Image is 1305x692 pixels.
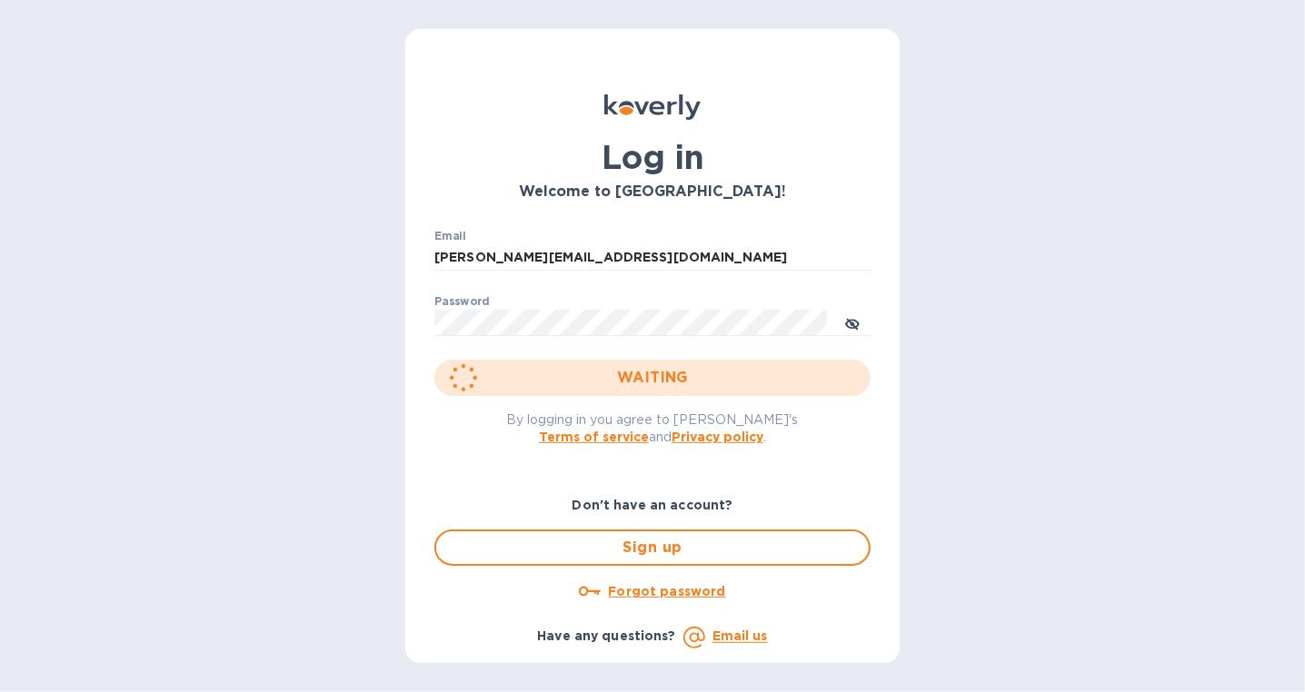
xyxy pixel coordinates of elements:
span: By logging in you agree to [PERSON_NAME]'s and . [507,412,799,444]
input: Enter email address [434,244,871,272]
button: toggle password visibility [834,304,871,341]
a: Privacy policy [672,430,763,444]
button: Sign up [434,529,871,566]
a: Terms of service [539,430,649,444]
a: Email us [712,629,768,644]
u: Forgot password [608,584,725,598]
h1: Log in [434,138,871,176]
label: Email [434,231,466,242]
b: Don't have an account? [573,498,733,512]
h3: Welcome to [GEOGRAPHIC_DATA]! [434,183,871,201]
b: Have any questions? [537,628,676,643]
span: Sign up [451,537,854,559]
img: Koverly [604,94,701,120]
label: Password [434,296,490,307]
